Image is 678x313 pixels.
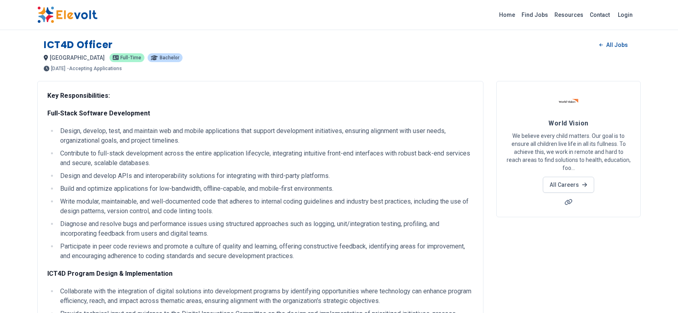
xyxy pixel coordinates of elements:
[47,109,150,117] strong: Full-Stack Software Development
[587,8,613,21] a: Contact
[58,219,473,238] li: Diagnose and resolve bugs and performance issues using structured approaches such as logging, uni...
[558,91,579,111] img: World Vision
[58,242,473,261] li: Participate in peer code reviews and promote a culture of quality and learning, offering construc...
[506,132,631,172] p: We believe every child matters. Our goal is to ensure all children live life in all its fullness....
[551,8,587,21] a: Resources
[548,119,588,127] span: World Vision
[58,171,473,181] li: Design and develop APIs and interoperability solutions for integrating with third-party platforms.
[58,184,473,194] li: Build and optimize applications for low-bandwidth, offline-capable, and mobile-first environments.
[50,55,105,61] span: [GEOGRAPHIC_DATA]
[613,7,637,23] a: Login
[51,66,65,71] span: [DATE]
[58,197,473,216] li: Write modular, maintainable, and well-documented code that adheres to internal coding guidelines ...
[37,6,97,23] img: Elevolt
[44,38,113,51] h1: ICT4D Officer
[160,55,179,60] span: Bachelor
[58,287,473,306] li: Collaborate with the integration of digital solutions into development programs by identifying op...
[58,149,473,168] li: Contribute to full-stack development across the entire application lifecycle, integrating intuiti...
[543,177,594,193] a: All Careers
[67,66,122,71] p: - Accepting Applications
[58,126,473,145] li: Design, develop, test, and maintain web and mobile applications that support development initiati...
[518,8,551,21] a: Find Jobs
[593,39,634,51] a: All Jobs
[47,92,110,99] strong: Key Responsibilities:
[47,270,173,277] strong: ICT4D Program Design & Implementation
[496,8,518,21] a: Home
[120,55,141,60] span: Full-time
